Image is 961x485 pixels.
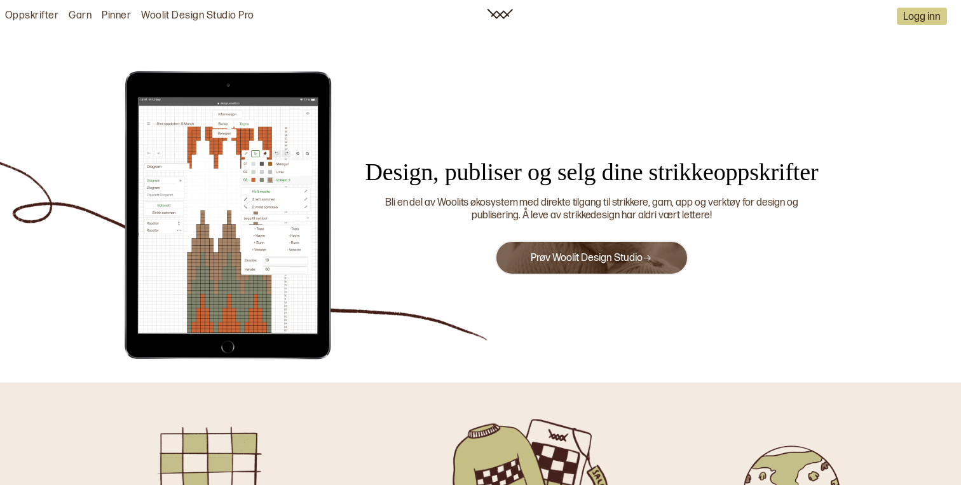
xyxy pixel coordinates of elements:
a: Pinner [102,10,131,23]
a: Oppskrifter [5,10,58,23]
a: Prøv Woolit Design Studio [531,252,652,264]
img: Illustrasjon av Woolit Design Studio Pro [117,69,339,362]
button: Logg inn [897,8,947,25]
a: Garn [69,10,92,23]
div: Design, publiser og selg dine strikkeoppskrifter [346,157,838,188]
div: Bli en del av Woolits økosystem med direkte tilgang til strikkere, garn, app og verktøy for desig... [362,197,822,223]
img: Woolit ikon [487,9,513,19]
button: Prøv Woolit Design Studio [495,241,688,275]
a: Woolit Design Studio Pro [141,10,254,23]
